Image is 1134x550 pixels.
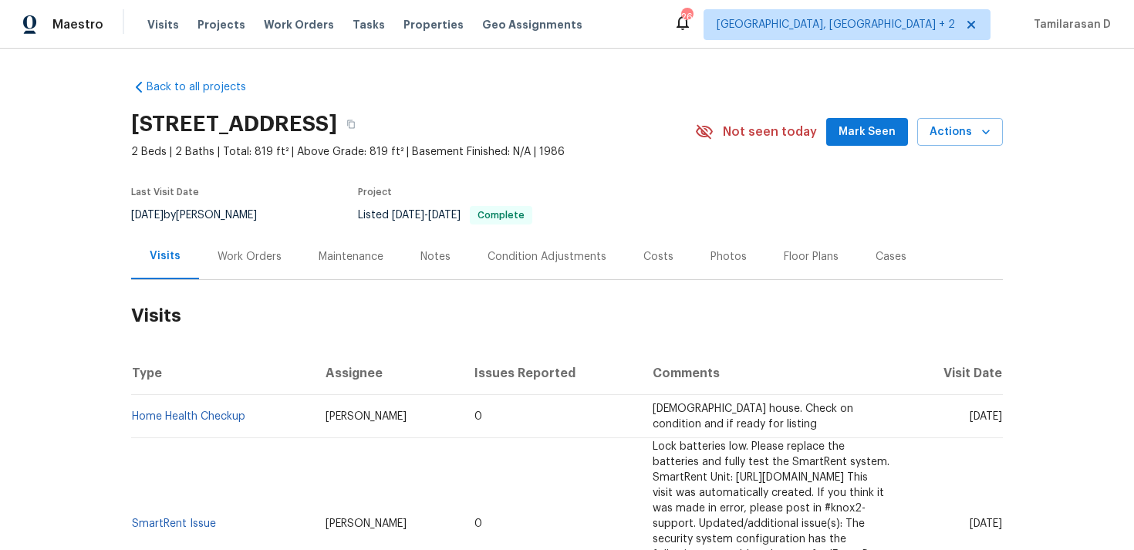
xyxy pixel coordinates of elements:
[474,518,482,529] span: 0
[218,249,282,265] div: Work Orders
[471,211,531,220] span: Complete
[326,518,407,529] span: [PERSON_NAME]
[326,411,407,422] span: [PERSON_NAME]
[717,17,955,32] span: [GEOGRAPHIC_DATA], [GEOGRAPHIC_DATA] + 2
[681,9,692,25] div: 26
[132,518,216,529] a: SmartRent Issue
[131,79,279,95] a: Back to all projects
[337,110,365,138] button: Copy Address
[131,280,1003,352] h2: Visits
[930,123,991,142] span: Actions
[428,210,461,221] span: [DATE]
[132,411,245,422] a: Home Health Checkup
[131,352,313,395] th: Type
[917,118,1003,147] button: Actions
[150,248,181,264] div: Visits
[353,19,385,30] span: Tasks
[482,17,582,32] span: Geo Assignments
[264,17,334,32] span: Work Orders
[474,411,482,422] span: 0
[131,144,695,160] span: 2 Beds | 2 Baths | Total: 819 ft² | Above Grade: 819 ft² | Basement Finished: N/A | 1986
[131,187,199,197] span: Last Visit Date
[902,352,1003,395] th: Visit Date
[640,352,902,395] th: Comments
[131,116,337,132] h2: [STREET_ADDRESS]
[710,249,747,265] div: Photos
[723,124,817,140] span: Not seen today
[319,249,383,265] div: Maintenance
[313,352,463,395] th: Assignee
[197,17,245,32] span: Projects
[392,210,461,221] span: -
[643,249,673,265] div: Costs
[392,210,424,221] span: [DATE]
[970,411,1002,422] span: [DATE]
[876,249,906,265] div: Cases
[52,17,103,32] span: Maestro
[403,17,464,32] span: Properties
[653,403,853,430] span: [DEMOGRAPHIC_DATA] house. Check on condition and if ready for listing
[131,210,164,221] span: [DATE]
[147,17,179,32] span: Visits
[358,210,532,221] span: Listed
[420,249,451,265] div: Notes
[488,249,606,265] div: Condition Adjustments
[462,352,640,395] th: Issues Reported
[131,206,275,224] div: by [PERSON_NAME]
[1028,17,1111,32] span: Tamilarasan D
[970,518,1002,529] span: [DATE]
[784,249,839,265] div: Floor Plans
[358,187,392,197] span: Project
[826,118,908,147] button: Mark Seen
[839,123,896,142] span: Mark Seen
